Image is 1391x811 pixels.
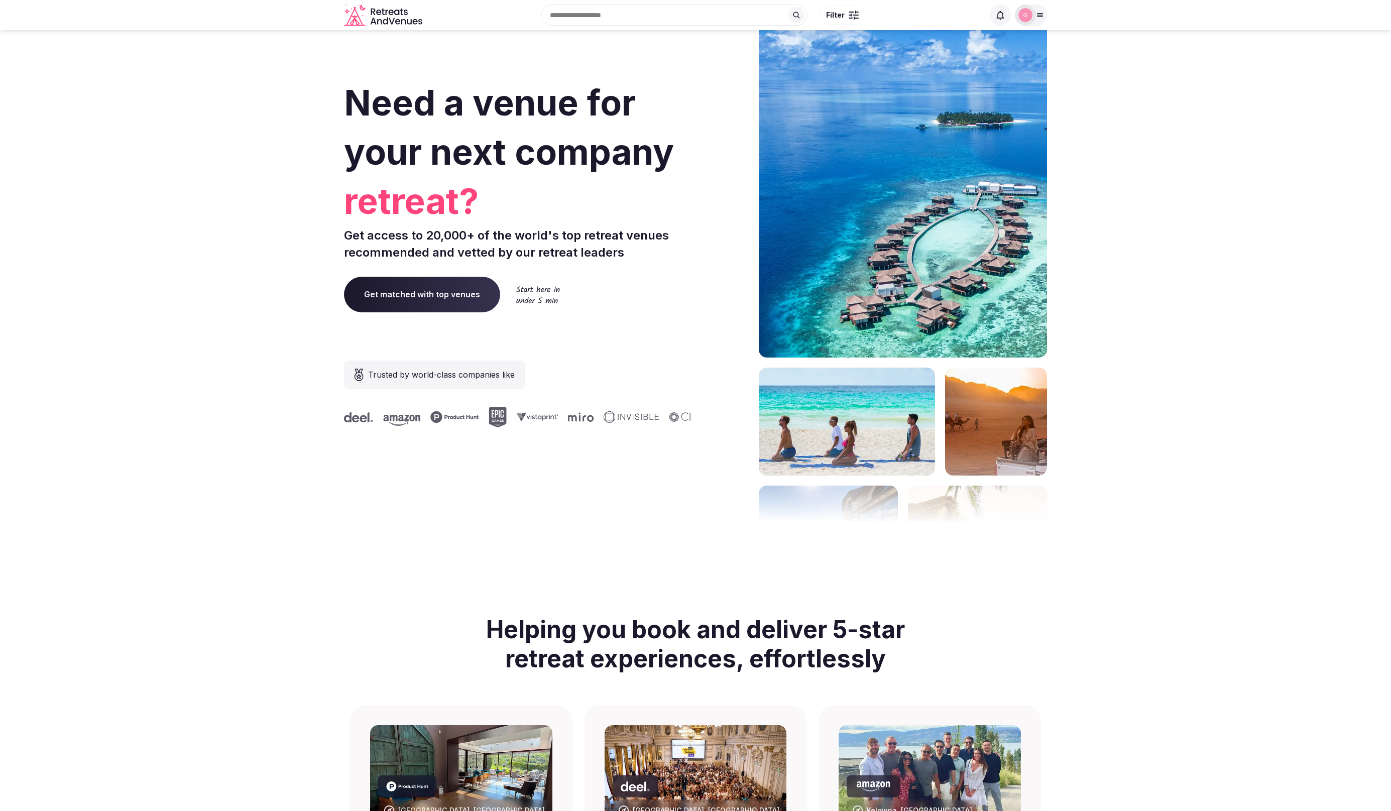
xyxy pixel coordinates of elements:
svg: Miro company logo [568,412,594,422]
span: retreat? [344,177,691,226]
img: Start here in under 5 min [516,286,560,303]
img: Glen Hayes [1018,8,1032,22]
button: Filter [820,6,865,25]
p: Get access to 20,000+ of the world's top retreat venues recommended and vetted by our retreat lea... [344,227,691,261]
img: yoga on tropical beach [759,368,935,476]
svg: Deel company logo [344,412,373,422]
svg: Invisible company logo [604,411,659,423]
svg: Epic Games company logo [489,407,507,427]
a: Visit the homepage [344,4,424,27]
svg: Retreats and Venues company logo [344,4,424,27]
a: Get matched with top venues [344,277,500,312]
img: woman sitting in back of truck with camels [945,368,1047,476]
span: Need a venue for your next company [344,81,674,173]
h2: Helping you book and deliver 5-star retreat experiences, effortlessly [471,603,920,685]
svg: Deel company logo [621,781,650,791]
svg: Vistaprint company logo [517,413,558,421]
span: Trusted by world-class companies like [368,369,515,381]
span: Filter [826,10,845,20]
